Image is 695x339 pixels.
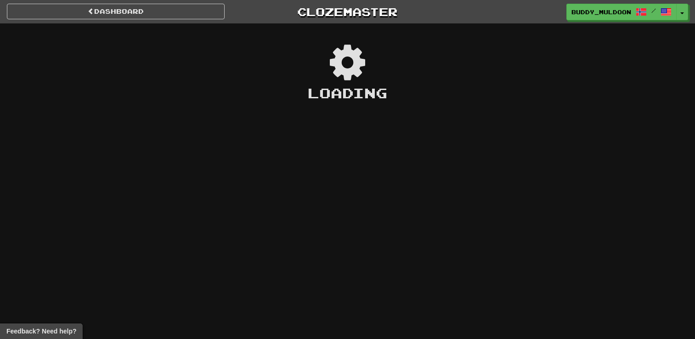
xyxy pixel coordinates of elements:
[7,4,225,19] a: Dashboard
[571,8,631,16] span: Buddy_Muldoon
[238,4,456,20] a: Clozemaster
[651,7,656,14] span: /
[6,327,76,336] span: Open feedback widget
[566,4,677,20] a: Buddy_Muldoon /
